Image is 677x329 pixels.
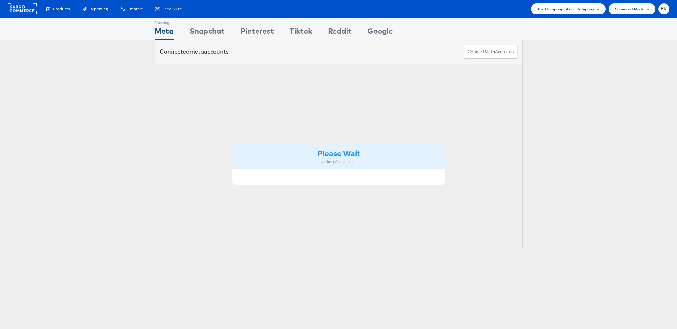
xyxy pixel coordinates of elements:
[189,48,204,55] span: meta
[464,45,518,59] button: ConnectmetaAccounts
[328,26,352,40] div: Reddit
[237,159,440,164] div: Loading Accounts ....
[189,26,225,40] div: Snapchat
[53,6,70,12] span: Products
[89,6,108,12] span: Reporting
[661,7,667,11] span: KK
[537,6,595,12] span: The Company Store Company
[615,6,644,12] span: Standard Mode
[367,26,393,40] div: Google
[155,26,174,40] div: Meta
[162,6,182,12] span: Feed Suite
[240,26,274,40] div: Pinterest
[290,26,312,40] div: Tiktok
[485,49,495,55] span: meta
[155,18,174,26] div: Showing
[318,148,360,158] strong: Please Wait
[127,6,143,12] span: Creative
[160,48,229,56] div: Connected accounts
